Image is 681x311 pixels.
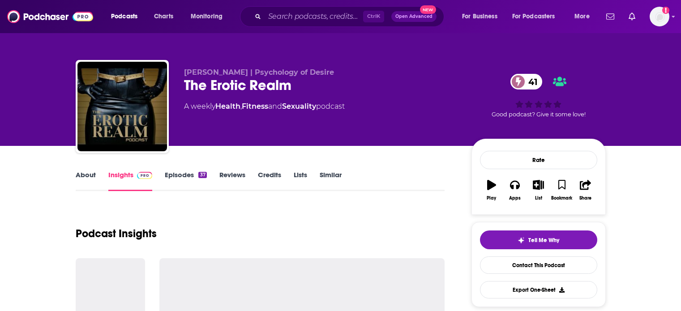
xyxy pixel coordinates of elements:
[625,9,639,24] a: Show notifications dropdown
[510,74,542,89] a: 41
[268,102,282,111] span: and
[471,68,606,124] div: 41Good podcast? Give it some love!
[662,7,669,14] svg: Add a profile image
[7,8,93,25] img: Podchaser - Follow, Share and Rate Podcasts
[294,170,307,191] a: Lists
[579,196,591,201] div: Share
[77,62,167,151] img: The Erotic Realm
[148,9,179,24] a: Charts
[191,10,223,23] span: Monitoring
[219,170,245,191] a: Reviews
[320,170,342,191] a: Similar
[395,14,433,19] span: Open Advanced
[111,10,137,23] span: Podcasts
[574,174,597,206] button: Share
[282,102,316,111] a: Sexuality
[137,172,153,179] img: Podchaser Pro
[480,281,597,298] button: Export One-Sheet
[650,7,669,26] button: Show profile menu
[650,7,669,26] span: Logged in as NickG
[574,10,590,23] span: More
[487,196,496,201] div: Play
[215,102,240,111] a: Health
[165,170,206,191] a: Episodes37
[456,9,509,24] button: open menu
[503,174,527,206] button: Apps
[528,237,559,244] span: Tell Me Why
[242,102,268,111] a: Fitness
[363,11,384,22] span: Ctrl K
[240,102,242,111] span: ,
[76,227,157,240] h1: Podcast Insights
[550,174,574,206] button: Bookmark
[492,111,586,118] span: Good podcast? Give it some love!
[551,196,572,201] div: Bookmark
[105,9,149,24] button: open menu
[535,196,542,201] div: List
[480,230,597,249] button: tell me why sparkleTell Me Why
[76,170,96,191] a: About
[258,170,281,191] a: Credits
[184,101,345,112] div: A weekly podcast
[512,10,555,23] span: For Podcasters
[506,9,568,24] button: open menu
[154,10,173,23] span: Charts
[462,10,497,23] span: For Business
[480,256,597,274] a: Contact This Podcast
[480,151,597,169] div: Rate
[265,9,363,24] input: Search podcasts, credits, & more...
[391,11,437,22] button: Open AdvancedNew
[248,6,453,27] div: Search podcasts, credits, & more...
[509,196,521,201] div: Apps
[108,170,153,191] a: InsightsPodchaser Pro
[198,172,206,178] div: 37
[184,9,234,24] button: open menu
[568,9,601,24] button: open menu
[519,74,542,89] span: 41
[650,7,669,26] img: User Profile
[480,174,503,206] button: Play
[420,5,436,14] span: New
[518,237,525,244] img: tell me why sparkle
[603,9,618,24] a: Show notifications dropdown
[527,174,550,206] button: List
[184,68,334,77] span: [PERSON_NAME] | Psychology of Desire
